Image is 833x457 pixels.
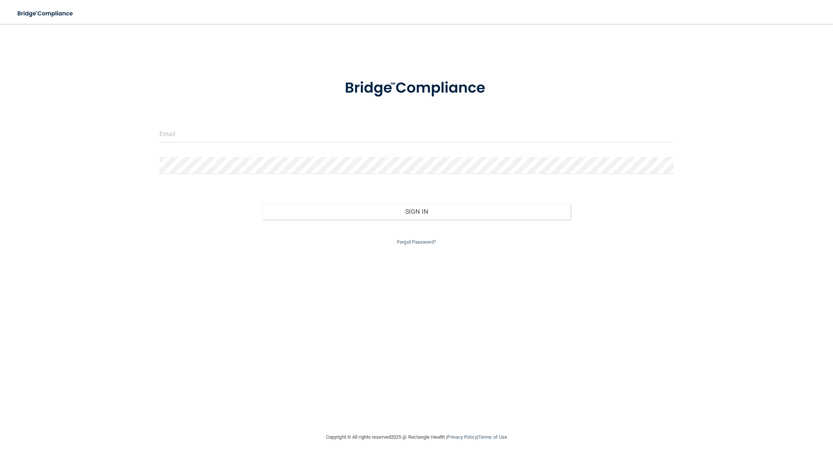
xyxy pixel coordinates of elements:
a: Privacy Policy [447,434,477,440]
div: Copyright © All rights reserved 2025 @ Rectangle Health | | [280,425,553,449]
input: Email [159,126,673,142]
a: Forgot Password? [397,239,436,245]
iframe: Drift Widget Chat Controller [704,404,824,434]
img: bridge_compliance_login_screen.278c3ca4.svg [329,69,504,108]
button: Sign In [262,203,571,220]
img: bridge_compliance_login_screen.278c3ca4.svg [11,6,80,21]
a: Terms of Use [478,434,507,440]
